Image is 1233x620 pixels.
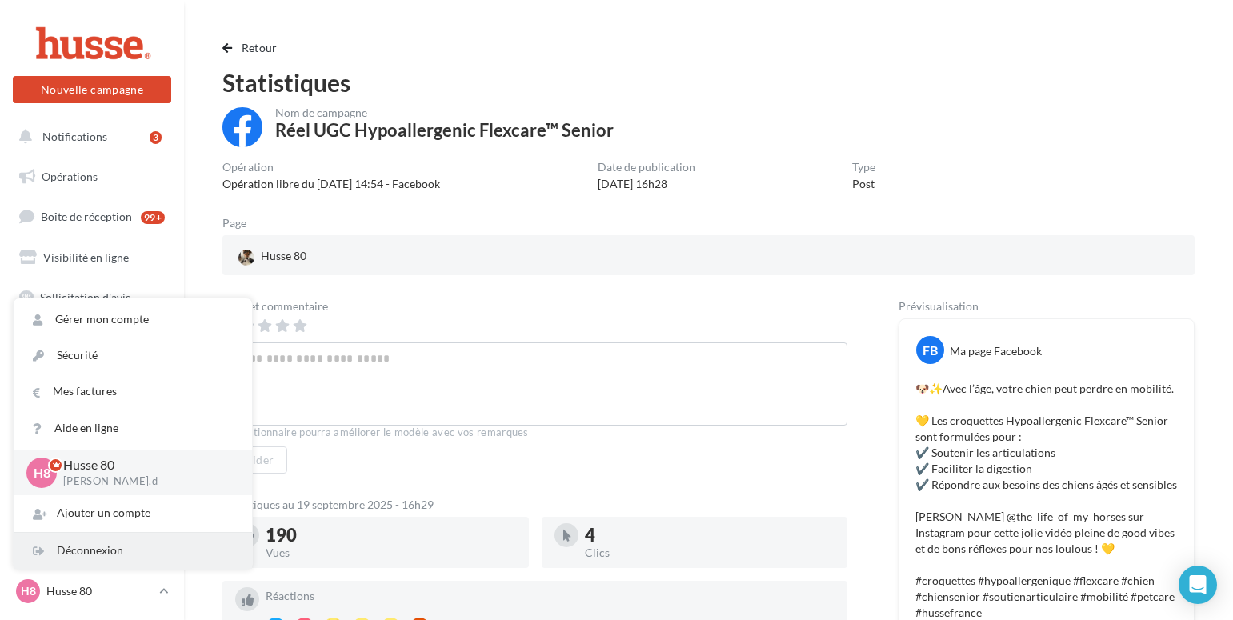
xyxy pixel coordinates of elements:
div: Nom de campagne [275,107,614,118]
div: Clics [585,547,835,558]
div: FB [916,336,944,364]
div: Opération libre du [DATE] 14:54 - Facebook [222,176,440,192]
div: Le gestionnaire pourra améliorer le modèle avec vos remarques [222,426,847,440]
a: Contacts [10,400,174,434]
span: Sollicitation d'avis [40,290,130,303]
a: Aide en ligne [14,410,252,446]
a: Opérations [10,160,174,194]
a: H8 Husse 80 [13,576,171,606]
p: Husse 80 [63,456,226,474]
a: Sécurité [14,338,252,374]
span: Boîte de réception [41,210,132,223]
div: Open Intercom Messenger [1179,566,1217,604]
div: Opération [222,162,440,173]
p: Husse 80 [46,583,153,599]
p: [PERSON_NAME].d [63,474,226,489]
span: Visibilité en ligne [43,250,129,264]
div: Post [852,176,875,192]
a: Boîte de réception99+ [10,199,174,234]
div: Déconnexion [14,533,252,569]
a: Sollicitation d'avis [10,281,174,314]
div: 4 [585,526,835,544]
div: Vues [266,547,516,558]
div: Husse 80 [235,245,310,269]
a: Husse 80 [235,245,550,269]
div: Date de publication [598,162,695,173]
span: H8 [34,463,50,482]
div: Statistiques [222,70,1195,94]
div: Réactions [266,590,835,602]
div: Ajouter un compte [14,495,252,531]
a: Gérer mon compte [14,302,252,338]
div: [DATE] 16h28 [598,176,695,192]
div: 99+ [141,211,165,224]
div: Type [852,162,875,173]
div: Réel UGC Hypoallergenic Flexcare™ Senior [275,122,614,139]
span: H8 [21,583,36,599]
a: SMS unitaire [10,320,174,354]
div: Note et commentaire [222,301,847,312]
div: 3 [150,131,162,144]
div: 190 [266,526,516,544]
a: Médiathèque [10,439,174,473]
button: Retour [222,38,284,58]
span: Retour [242,41,278,54]
span: Opérations [42,170,98,183]
div: Ma page Facebook [950,343,1042,359]
a: Visibilité en ligne [10,241,174,274]
span: Notifications [42,130,107,143]
button: Valider [222,446,287,474]
div: Statistiques au 19 septembre 2025 - 16h29 [222,499,847,510]
button: Nouvelle campagne [13,76,171,103]
a: Calendrier [10,479,174,513]
div: Prévisualisation [899,301,1195,312]
a: Mes factures [14,374,252,410]
div: Page [222,218,259,229]
a: Campagnes [10,360,174,394]
button: Notifications 3 [10,120,168,154]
